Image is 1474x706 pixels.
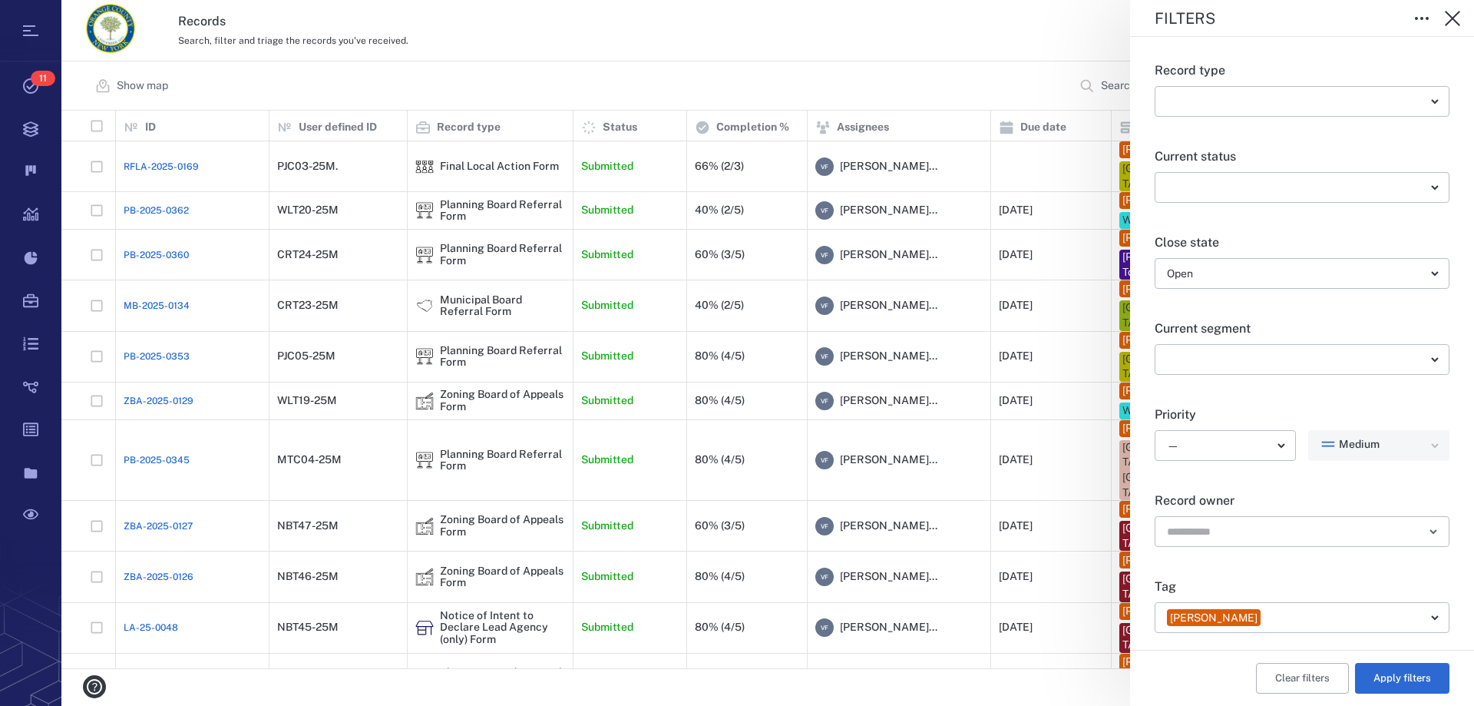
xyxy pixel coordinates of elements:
button: Open [1423,521,1444,542]
p: Current segment [1155,320,1449,338]
button: Close [1437,3,1468,34]
div: Filters [1155,11,1394,26]
p: Record owner [1155,492,1449,510]
div: — [1167,437,1271,455]
p: Close state [1155,234,1449,252]
p: Priority [1155,406,1449,424]
span: Medium [1339,437,1380,452]
button: Apply filters [1355,663,1449,694]
p: Record type [1155,61,1449,80]
button: Clear filters [1256,663,1349,694]
div: [PERSON_NAME] [1170,611,1258,626]
button: Toggle to Edit Boxes [1406,3,1437,34]
p: Current status [1155,147,1449,166]
div: Open [1167,265,1425,283]
span: 11 [31,71,55,86]
p: Tag [1155,578,1449,596]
